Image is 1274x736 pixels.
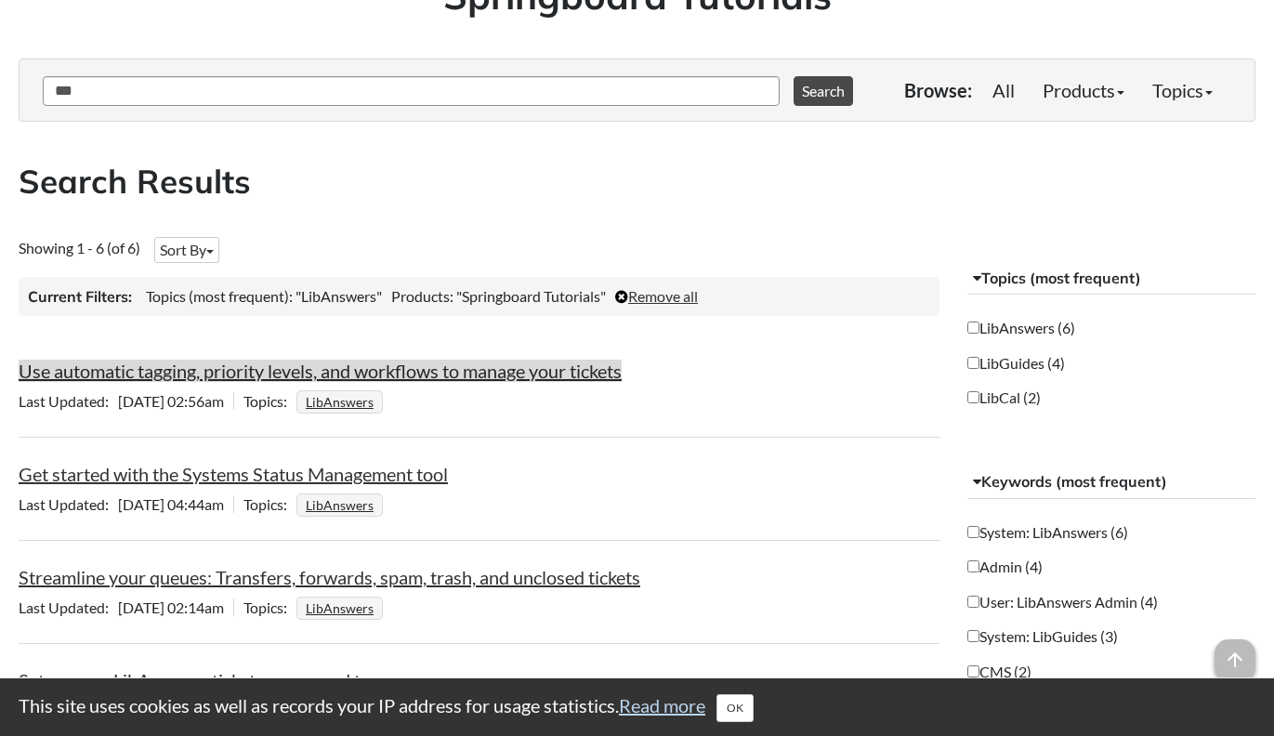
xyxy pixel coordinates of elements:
[967,626,1118,647] label: System: LibGuides (3)
[19,495,118,513] span: Last Updated
[296,598,387,616] ul: Topics
[303,388,376,415] a: LibAnswers
[619,694,705,716] a: Read more
[967,557,1043,577] label: Admin (4)
[154,237,219,263] button: Sort By
[967,388,1041,408] label: LibCal (2)
[1029,72,1138,109] a: Products
[19,495,233,513] span: [DATE] 04:44am
[391,287,453,305] span: Products:
[19,669,387,691] a: Set up your LibAnswers ticket queues and tags
[967,322,979,334] input: LibAnswers (6)
[456,287,606,305] span: "Springboard Tutorials"
[19,392,233,410] span: [DATE] 02:56am
[146,287,293,305] span: Topics (most frequent):
[967,596,979,608] input: User: LibAnswers Admin (4)
[19,239,140,256] span: Showing 1 - 6 (of 6)
[19,392,118,410] span: Last Updated
[967,466,1255,499] button: Keywords (most frequent)
[967,318,1075,338] label: LibAnswers (6)
[303,595,376,622] a: LibAnswers
[296,392,387,410] ul: Topics
[1138,72,1227,109] a: Topics
[967,353,1065,374] label: LibGuides (4)
[967,560,979,572] input: Admin (4)
[19,598,118,616] span: Last Updated
[243,495,296,513] span: Topics
[794,76,853,106] button: Search
[967,526,979,538] input: System: LibAnswers (6)
[1215,641,1255,664] a: arrow_upward
[967,391,979,403] input: LibCal (2)
[967,357,979,369] input: LibGuides (4)
[967,630,979,642] input: System: LibGuides (3)
[243,392,296,410] span: Topics
[296,495,387,513] ul: Topics
[967,665,979,677] input: CMS (2)
[967,662,1031,682] label: CMS (2)
[303,492,376,519] a: LibAnswers
[904,77,972,103] p: Browse:
[19,463,448,485] a: Get started with the Systems Status Management tool
[19,159,1255,204] h2: Search Results
[967,262,1255,296] button: Topics (most frequent)
[967,522,1128,543] label: System: LibAnswers (6)
[978,72,1029,109] a: All
[1215,639,1255,680] span: arrow_upward
[19,566,640,588] a: Streamline your queues: Transfers, forwards, spam, trash, and unclosed tickets
[716,694,754,722] button: Close
[19,360,622,382] a: Use automatic tagging, priority levels, and workflows to manage your tickets
[967,592,1158,612] label: User: LibAnswers Admin (4)
[243,598,296,616] span: Topics
[19,598,233,616] span: [DATE] 02:14am
[615,287,698,305] a: Remove all
[296,287,382,305] span: "LibAnswers"
[28,286,132,307] h3: Current Filters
